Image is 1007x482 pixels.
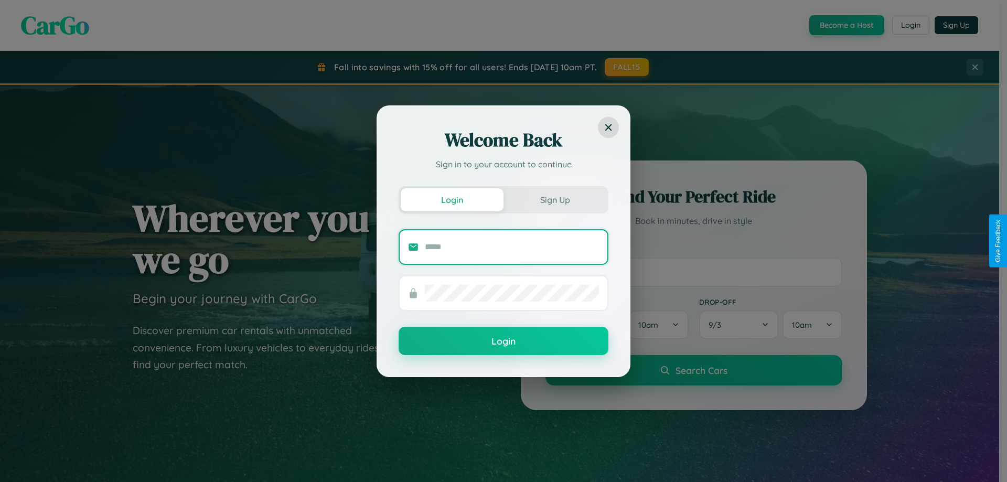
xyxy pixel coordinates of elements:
[401,188,504,211] button: Login
[399,327,608,355] button: Login
[399,127,608,153] h2: Welcome Back
[504,188,606,211] button: Sign Up
[994,220,1002,262] div: Give Feedback
[399,158,608,170] p: Sign in to your account to continue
